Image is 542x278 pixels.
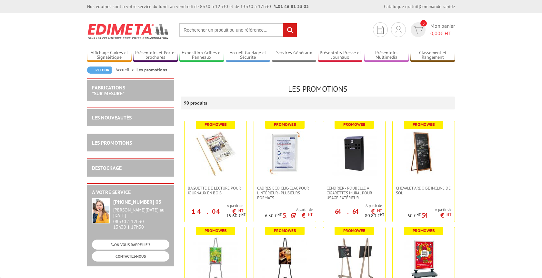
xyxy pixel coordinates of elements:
[262,131,307,176] img: Cadres Eco Clic-Clac pour l'intérieur - Plusieurs formats
[265,207,313,212] span: A partir de
[113,199,161,205] strong: [PHONE_NUMBER] 03
[377,26,384,34] img: devis rapide
[377,208,382,213] sup: HT
[274,4,309,9] strong: 01 46 81 33 03
[343,122,366,127] b: Promoweb
[410,50,455,61] a: Classement et Rangement
[92,190,169,195] h2: A votre service
[136,67,167,73] li: Les promotions
[241,212,246,217] sup: HT
[92,84,125,97] a: FABRICATIONS"Sur Mesure"
[133,50,178,61] a: Présentoirs et Porte-brochures
[92,114,132,121] a: LES NOUVEAUTÉS
[87,50,132,61] a: Affichage Cadres et Signalétique
[343,228,366,233] b: Promoweb
[384,4,419,9] a: Catalogue gratuit
[238,208,243,213] sup: HT
[185,186,246,195] a: Baguette de lecture pour journaux en bois
[92,165,122,171] a: DESTOCKAGE
[318,50,363,61] a: Présentoirs Presse et Journaux
[277,212,282,217] sup: HT
[92,139,132,146] a: LES PROMOTIONS
[87,19,169,43] img: Edimeta
[179,23,297,37] input: Rechercher un produit ou une référence...
[113,207,169,218] div: [PERSON_NAME][DATE] au [DATE]
[87,67,112,74] a: Retour
[205,228,227,233] b: Promoweb
[274,122,296,127] b: Promoweb
[417,212,421,217] sup: HT
[188,186,243,195] span: Baguette de lecture pour journaux en bois
[430,30,455,37] span: € HT
[326,186,382,200] span: CENDRIER - POUBELLE À CIGARETTES MURAL POUR USAGE EXTÉRIEUR
[254,186,316,200] a: Cadres Eco Clic-Clac pour l'intérieur - Plusieurs formats
[192,210,243,213] p: 14.04 €
[274,228,296,233] b: Promoweb
[364,50,409,61] a: Présentoirs Multimédia
[396,186,451,195] span: Chevalet Ardoise incliné de sol
[257,186,313,200] span: Cadres Eco Clic-Clac pour l'intérieur - Plusieurs formats
[430,30,440,36] span: 0,00
[395,26,402,34] img: devis rapide
[422,213,451,217] p: 54 €
[193,131,238,176] img: Baguette de lecture pour journaux en bois
[87,3,309,10] div: Nos équipes sont à votre service du lundi au vendredi de 8h30 à 12h30 et de 13h30 à 17h30
[288,84,347,94] span: Les promotions
[393,186,455,195] a: Chevalet Ardoise incliné de sol
[272,50,316,61] a: Services Généraux
[335,210,382,213] p: 64.64 €
[332,131,377,176] img: CENDRIER - POUBELLE À CIGARETTES MURAL POUR USAGE EXTÉRIEUR
[184,97,208,109] p: 90 produits
[420,4,455,9] a: Commande rapide
[413,122,435,127] b: Promoweb
[179,50,224,61] a: Exposition Grilles et Panneaux
[205,122,227,127] b: Promoweb
[407,213,421,218] p: 60 €
[92,198,110,223] img: widget-service.jpg
[365,213,384,218] p: 80.80 €
[115,67,136,73] a: Accueil
[401,131,446,176] img: Chevalet Ardoise incliné de sol
[92,240,169,250] a: ON VOUS RAPPELLE ?
[407,207,451,212] span: A partir de
[226,213,246,218] p: 15.60 €
[413,228,435,233] b: Promoweb
[226,50,270,61] a: Accueil Guidage et Sécurité
[409,22,455,37] a: devis rapide 0 Mon panier 0,00€ HT
[283,213,313,217] p: 5.67 €
[384,3,455,10] div: |
[283,23,297,37] input: rechercher
[430,22,455,37] span: Mon panier
[323,186,385,200] a: CENDRIER - POUBELLE À CIGARETTES MURAL POUR USAGE EXTÉRIEUR
[414,26,423,34] img: devis rapide
[113,207,169,230] div: 08h30 à 12h30 13h30 à 17h30
[447,211,451,217] sup: HT
[323,203,382,208] span: A partir de
[92,251,169,261] a: CONTACTEZ-NOUS
[265,213,282,218] p: 6.30 €
[420,20,427,26] span: 0
[380,212,384,217] sup: HT
[185,203,243,208] span: A partir de
[308,211,313,217] sup: HT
